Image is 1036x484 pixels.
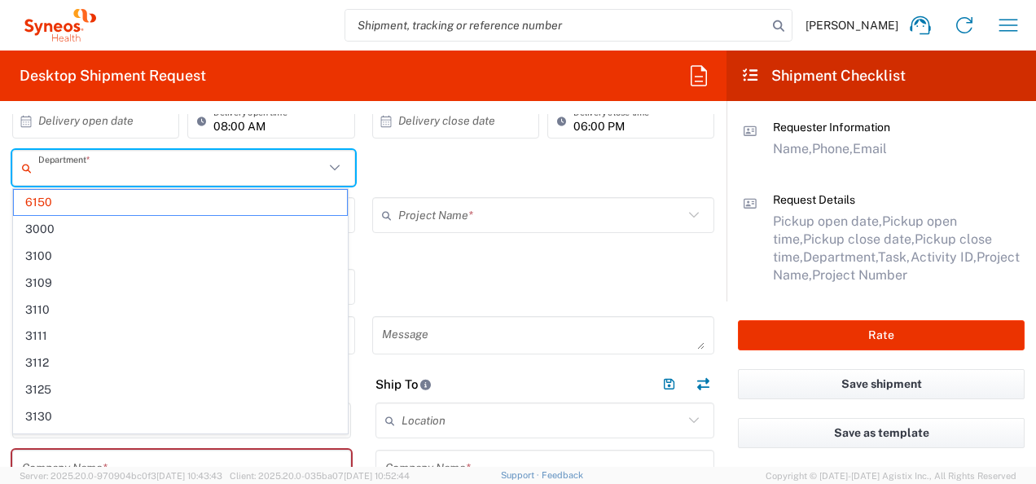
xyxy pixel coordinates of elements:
[766,469,1016,483] span: Copyright © [DATE]-[DATE] Agistix Inc., All Rights Reserved
[14,217,347,242] span: 3000
[14,297,347,323] span: 3110
[738,320,1025,350] button: Rate
[14,244,347,269] span: 3100
[773,193,855,206] span: Request Details
[878,249,911,265] span: Task,
[812,267,907,283] span: Project Number
[14,190,347,215] span: 6150
[911,249,977,265] span: Activity ID,
[773,213,882,229] span: Pickup open date,
[741,66,906,86] h2: Shipment Checklist
[14,431,347,456] span: 3135
[20,66,206,86] h2: Desktop Shipment Request
[20,471,222,481] span: Server: 2025.20.0-970904bc0f3
[14,271,347,296] span: 3109
[14,350,347,376] span: 3112
[501,470,542,480] a: Support
[344,471,410,481] span: [DATE] 10:52:44
[345,10,767,41] input: Shipment, tracking or reference number
[853,141,887,156] span: Email
[14,404,347,429] span: 3130
[738,418,1025,448] button: Save as template
[375,376,432,393] h2: Ship To
[14,377,347,403] span: 3125
[738,369,1025,399] button: Save shipment
[812,141,853,156] span: Phone,
[803,231,915,247] span: Pickup close date,
[773,141,812,156] span: Name,
[806,18,898,33] span: [PERSON_NAME]
[803,249,878,265] span: Department,
[156,471,222,481] span: [DATE] 10:43:43
[773,121,890,134] span: Requester Information
[230,471,410,481] span: Client: 2025.20.0-035ba07
[14,323,347,349] span: 3111
[542,470,583,480] a: Feedback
